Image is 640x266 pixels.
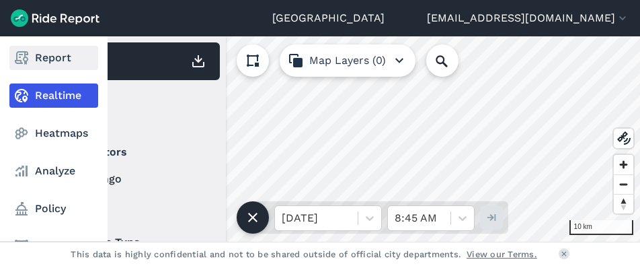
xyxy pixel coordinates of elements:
summary: Vehicle Type [54,224,214,261]
div: Filter [49,86,220,128]
a: [GEOGRAPHIC_DATA] [272,10,385,26]
button: Zoom out [614,174,633,194]
button: Reset bearing to north [614,194,633,213]
button: Zoom in [614,155,633,174]
canvas: Map [43,36,640,242]
summary: Operators [54,133,214,171]
button: Map Layers (0) [280,44,415,77]
button: [EMAIL_ADDRESS][DOMAIN_NAME] [427,10,629,26]
a: Report [9,46,98,70]
a: View our Terms. [467,248,537,261]
label: Lime [54,197,216,213]
div: 10 km [569,220,633,235]
a: Analyze [9,159,98,183]
a: Policy [9,197,98,221]
a: Heatmaps [9,121,98,145]
label: Flamingo [54,171,216,187]
img: Ride Report [11,9,99,27]
a: Areas [9,234,98,259]
a: Realtime [9,84,98,108]
input: Search Location or Vehicles [426,44,480,77]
